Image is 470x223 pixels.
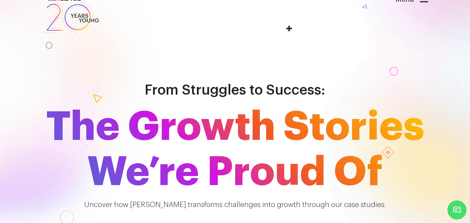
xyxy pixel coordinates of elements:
span: Chat Widget [447,200,467,220]
span: The Growth Stories We’re Proud Of [37,104,433,195]
p: Uncover how [PERSON_NAME] transforms challenges into growth through our case studies. [65,200,405,210]
span: From Struggles to Success: [145,83,325,97]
